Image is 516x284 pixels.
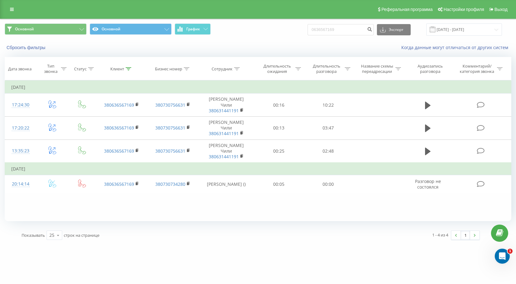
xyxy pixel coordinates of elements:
a: 380636567169 [104,102,134,108]
span: График [186,27,200,31]
span: Показывать [22,232,45,238]
td: 00:25 [254,139,303,163]
td: [PERSON_NAME] () [198,175,254,193]
a: 380730756631 [155,148,185,154]
div: Аудиозапись разговора [410,63,450,74]
a: 380631441191 [209,130,239,136]
div: 17:20:22 [11,122,30,134]
div: Комментарий/категория звонка [459,63,495,74]
td: 10:22 [303,94,353,117]
a: 380631441191 [209,154,239,160]
div: 13:35:23 [11,145,30,157]
span: Разговор не состоялся [415,178,441,190]
td: 00:13 [254,116,303,139]
button: Сбросить фильтры [5,45,48,50]
td: [PERSON_NAME] Чили [198,139,254,163]
div: 25 [49,232,54,238]
button: Основной [90,23,172,35]
a: 380730756631 [155,125,185,131]
div: 20:14:14 [11,178,30,190]
div: Клиент [110,66,124,72]
a: 380636567169 [104,125,134,131]
span: Настройки профиля [443,7,484,12]
div: Тип звонка [42,63,59,74]
a: Когда данные могут отличаться от других систем [401,44,511,50]
td: [DATE] [5,81,511,94]
div: 1 - 4 из 4 [432,232,448,238]
button: Основной [5,23,87,35]
button: График [175,23,211,35]
div: Бизнес номер [155,66,182,72]
td: [DATE] [5,163,511,175]
div: Дата звонка [8,66,32,72]
a: 380636567169 [104,148,134,154]
td: 02:48 [303,139,353,163]
div: Длительность разговора [310,63,343,74]
td: 00:16 [254,94,303,117]
td: 00:00 [303,175,353,193]
div: Длительность ожидания [260,63,294,74]
a: 380730756631 [155,102,185,108]
a: 380636567169 [104,181,134,187]
td: 00:05 [254,175,303,193]
div: 17:24:30 [11,99,30,111]
div: Сотрудник [212,66,233,72]
input: Поиск по номеру [308,24,374,35]
a: 1 [461,231,470,240]
a: 380730734280 [155,181,185,187]
span: Выход [494,7,508,12]
td: 03:47 [303,116,353,139]
div: Название схемы переадресации [360,63,394,74]
span: Реферальная программа [381,7,433,12]
span: строк на странице [64,232,99,238]
button: Экспорт [377,24,411,35]
span: Основной [15,27,34,32]
div: Статус [74,66,87,72]
td: [PERSON_NAME] Чили [198,94,254,117]
span: 1 [508,249,513,254]
iframe: Intercom live chat [495,249,510,264]
td: [PERSON_NAME] Чили [198,116,254,139]
a: 380631441191 [209,108,239,114]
